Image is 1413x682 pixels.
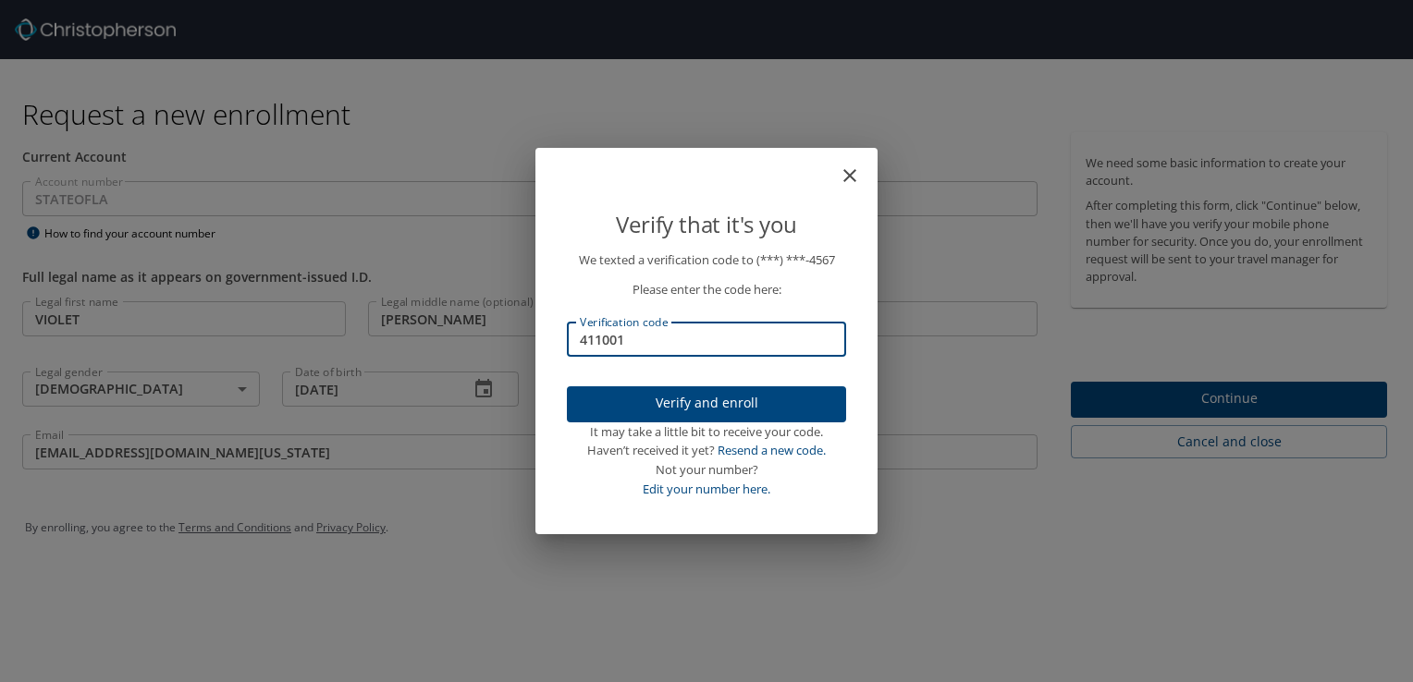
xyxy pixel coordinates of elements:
[567,250,846,270] p: We texted a verification code to (***) ***- 4567
[582,392,831,415] span: Verify and enroll
[567,460,846,480] div: Not your number?
[567,280,846,299] p: Please enter the code here:
[567,422,846,442] div: It may take a little bit to receive your code.
[718,442,826,458] a: Resend a new code.
[567,441,846,460] div: Haven’t received it yet?
[567,207,846,242] p: Verify that it's you
[643,481,770,497] a: Edit your number here.
[848,155,870,177] button: close
[567,386,846,422] button: Verify and enroll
